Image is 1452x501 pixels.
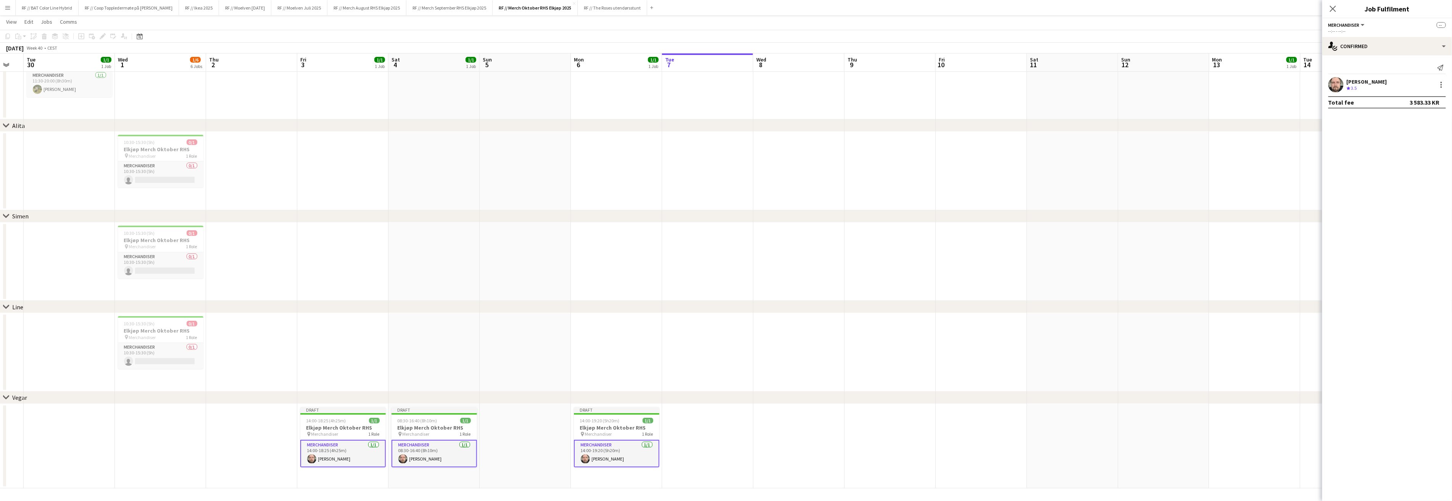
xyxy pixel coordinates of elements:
app-card-role: Merchandiser1/111:30-20:00 (8h30m)[PERSON_NAME] [27,71,112,97]
span: 14:00-19:20 (5h20m) [580,418,620,423]
span: 1/1 [643,418,653,423]
span: 1/1 [1286,57,1297,63]
span: Sun [483,56,492,63]
span: Mon [1212,56,1222,63]
div: 1 Job [375,63,385,69]
span: Merchandiser [585,431,612,437]
span: 1/1 [101,57,111,63]
span: Sat [1030,56,1038,63]
app-card-role: Merchandiser1/114:00-18:25 (4h25m)[PERSON_NAME] [300,440,386,467]
div: Vegar [12,394,27,401]
h3: Elkjøp Merch Oktober RHS [392,424,477,431]
app-card-role: Merchandiser1/108:30-16:40 (8h10m)[PERSON_NAME] [392,440,477,467]
div: 1 Job [101,63,111,69]
button: RF // Ikea 2025 [179,0,219,15]
button: RF // BAT Color Line Hybrid [16,0,79,15]
span: View [6,18,17,25]
span: 4 [390,60,400,69]
span: Merchandiser [129,244,156,249]
span: 30 [26,60,35,69]
button: RF // Merch Oktober RHS Elkjøp 2025 [493,0,578,15]
span: 3 [299,60,306,69]
span: 10:30-15:30 (5h) [124,139,155,145]
span: 1 Role [460,431,471,437]
span: 1/1 [369,418,380,423]
span: Wed [118,56,128,63]
span: 1 Role [186,335,197,340]
a: View [3,17,20,27]
span: Fri [939,56,945,63]
div: Alita [12,122,25,129]
div: 1 Job [1287,63,1297,69]
span: Sat [392,56,400,63]
h3: Elkjøp Merch Oktober RHS [300,424,386,431]
div: Total fee [1328,99,1354,106]
button: RF // Merch August RHS Elkjøp 2025 [327,0,406,15]
span: Merchandiser [129,153,156,159]
div: --:-- - --:-- [1328,28,1446,34]
span: Mon [574,56,584,63]
span: Thu [848,56,857,63]
span: 1/1 [374,57,385,63]
span: Thu [209,56,219,63]
app-job-card: Draft14:00-19:20 (5h20m)1/1Elkjøp Merch Oktober RHS Merchandiser1 RoleMerchandiser1/114:00-19:20 ... [574,407,659,467]
span: 14 [1302,60,1312,69]
app-card-role: Merchandiser0/110:30-15:30 (5h) [118,252,203,278]
span: 0/1 [187,139,197,145]
button: RF // Coop Toppledermøte på [PERSON_NAME] [79,0,179,15]
span: 5 [482,60,492,69]
a: Edit [21,17,36,27]
div: Line [12,303,23,311]
span: Tue [1304,56,1312,63]
span: 12 [1120,60,1130,69]
div: Draft [300,407,386,413]
h3: Elkjøp Merch Oktober RHS [118,146,203,153]
h3: Elkjøp Merch Oktober RHS [574,424,659,431]
span: 13 [1211,60,1222,69]
span: 1/1 [466,57,476,63]
span: Week 40 [25,45,44,51]
span: Tue [27,56,35,63]
span: 9 [846,60,857,69]
span: Edit [24,18,33,25]
div: 3 583.33 KR [1410,99,1440,106]
span: 10:30-15:30 (5h) [124,230,155,236]
span: Tue [665,56,674,63]
span: 6 [573,60,584,69]
span: Merchandiser [311,431,338,437]
app-card-role: Merchandiser0/110:30-15:30 (5h) [118,162,203,187]
span: 10 [938,60,945,69]
span: 1 [117,60,128,69]
span: 08:30-16:40 (8h10m) [398,418,437,423]
button: Merchandiser [1328,22,1366,28]
span: 2 [208,60,219,69]
app-job-card: 10:30-15:30 (5h)0/1Elkjøp Merch Oktober RHS Merchandiser1 RoleMerchandiser0/110:30-15:30 (5h) [118,316,203,369]
app-job-card: Draft08:30-16:40 (8h10m)1/1Elkjøp Merch Oktober RHS Merchandiser1 RoleMerchandiser1/108:30-16:40 ... [392,407,477,467]
span: 1/6 [190,57,201,63]
span: 1 Role [186,153,197,159]
span: 14:00-18:25 (4h25m) [306,418,346,423]
app-card-role: Merchandiser0/110:30-15:30 (5h) [118,343,203,369]
h3: Elkjøp Merch Oktober RHS [118,327,203,334]
span: Wed [756,56,766,63]
button: RF // The Roses utendørsstunt [578,0,647,15]
span: 1 Role [642,431,653,437]
button: RF // Merch September RHS Elkjøp 2025 [406,0,493,15]
app-job-card: 10:30-15:30 (5h)0/1Elkjøp Merch Oktober RHS Merchandiser1 RoleMerchandiser0/110:30-15:30 (5h) [118,226,203,278]
span: 1 Role [369,431,380,437]
span: Comms [60,18,77,25]
span: Merchandiser [1328,22,1360,28]
div: [DATE] [6,44,24,52]
a: Comms [57,17,80,27]
app-job-card: 10:30-15:30 (5h)0/1Elkjøp Merch Oktober RHS Merchandiser1 RoleMerchandiser0/110:30-15:30 (5h) [118,135,203,187]
span: Merchandiser [403,431,430,437]
div: Simen [12,212,29,220]
span: 0/1 [187,321,197,326]
span: 0/1 [187,230,197,236]
div: Draft [392,407,477,413]
div: 1 Job [466,63,476,69]
button: RF // Moelven Juli 2025 [271,0,327,15]
span: 10:30-15:30 (5h) [124,321,155,326]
